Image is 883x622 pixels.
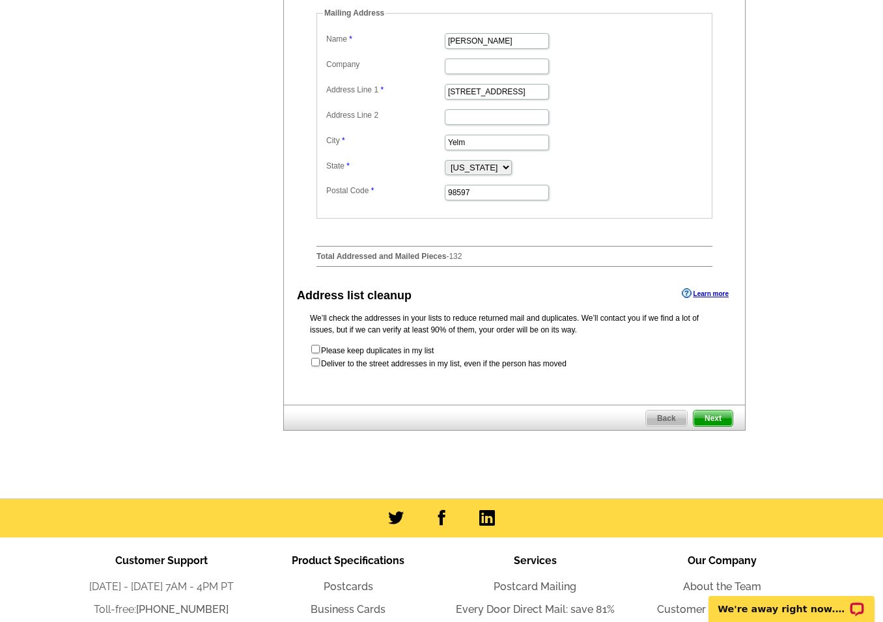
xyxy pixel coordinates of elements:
[297,287,412,304] div: Address list cleanup
[326,109,443,121] label: Address Line 2
[310,312,719,336] p: We’ll check the addresses in your lists to reduce returned mail and duplicates. We’ll contact you...
[494,580,576,593] a: Postcard Mailing
[449,252,462,261] span: 132
[514,554,557,567] span: Services
[326,84,443,96] label: Address Line 1
[326,33,443,45] label: Name
[68,579,255,595] li: [DATE] - [DATE] 7AM - 4PM PT
[326,160,443,172] label: State
[68,602,255,617] li: Toll-free:
[683,580,761,593] a: About the Team
[324,580,373,593] a: Postcards
[657,603,787,615] a: Customer Success Stories
[456,603,615,615] a: Every Door Direct Mail: save 81%
[292,554,404,567] span: Product Specifications
[136,603,229,615] a: [PHONE_NUMBER]
[326,135,443,146] label: City
[311,603,385,615] a: Business Cards
[645,410,688,427] a: Back
[316,252,446,261] strong: Total Addressed and Mailed Pieces
[682,288,729,299] a: Learn more
[115,554,208,567] span: Customer Support
[688,554,757,567] span: Our Company
[323,7,385,19] legend: Mailing Address
[700,581,883,622] iframe: LiveChat chat widget
[646,411,687,426] span: Back
[326,185,443,196] label: Postal Code
[326,59,443,70] label: Company
[694,411,733,426] span: Next
[310,344,719,370] form: Please keep duplicates in my list Deliver to the street addresses in my list, even if the person ...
